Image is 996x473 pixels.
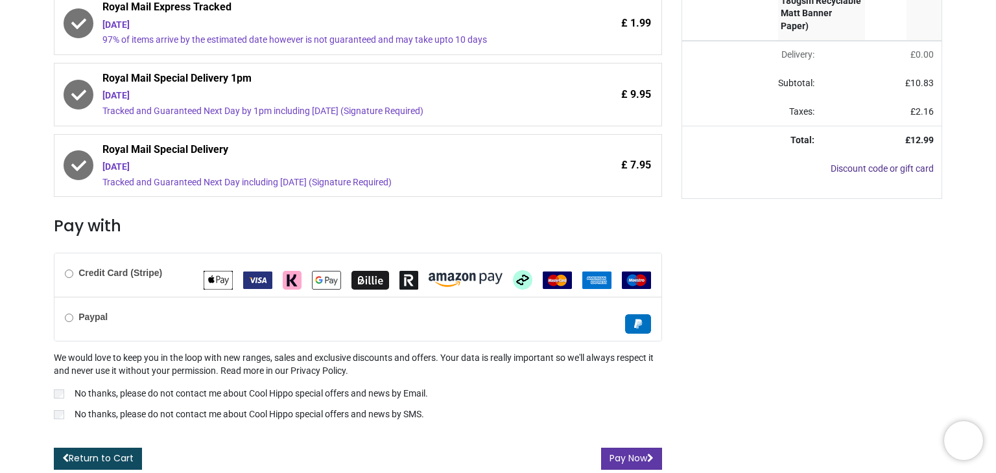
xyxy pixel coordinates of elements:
span: Klarna [283,274,302,284]
img: Maestro [622,271,651,289]
b: Credit Card (Stripe) [78,268,162,278]
span: Amazon Pay [429,274,503,284]
span: Royal Mail Special Delivery [102,143,541,161]
span: 12.99 [910,135,934,145]
span: Paypal [625,318,651,329]
div: [DATE] [102,161,541,174]
div: Tracked and Guaranteed Next Day by 1pm including [DATE] (Signature Required) [102,105,541,118]
input: No thanks, please do not contact me about Cool Hippo special offers and news by SMS. [54,410,64,419]
div: [DATE] [102,89,541,102]
span: £ 7.95 [621,158,651,172]
h3: Pay with [54,215,662,237]
p: No thanks, please do not contact me about Cool Hippo special offers and news by Email. [75,387,428,400]
a: Discount code or gift card [831,163,934,174]
img: Klarna [283,271,302,290]
td: Subtotal: [682,69,822,98]
img: Apple Pay [204,271,233,290]
input: No thanks, please do not contact me about Cool Hippo special offers and news by Email. [54,389,64,398]
span: Revolut Pay [399,274,418,284]
span: Billie [351,274,389,284]
a: Return to Cart [54,448,142,470]
img: VISA [243,271,272,289]
div: [DATE] [102,19,541,32]
img: Afterpay Clearpay [513,270,532,290]
div: We would love to keep you in the loop with new ranges, sales and exclusive discounts and offers. ... [54,352,662,423]
span: MasterCard [543,274,572,284]
p: No thanks, please do not contact me about Cool Hippo special offers and news by SMS. [75,408,424,421]
img: Google Pay [312,271,341,290]
img: Paypal [625,314,651,334]
img: Revolut Pay [399,271,418,290]
span: 0.00 [916,49,934,60]
span: £ [910,106,934,117]
img: Amazon Pay [429,273,503,287]
span: Afterpay Clearpay [513,274,532,284]
span: Apple Pay [204,274,233,284]
span: Royal Mail Special Delivery 1pm [102,71,541,89]
strong: £ [905,135,934,145]
span: £ [905,78,934,88]
div: 97% of items arrive by the estimated date however is not guaranteed and may take upto 10 days [102,34,541,47]
img: American Express [582,271,611,289]
td: Delivery will be updated after choosing a new delivery method [682,41,822,69]
img: Billie [351,271,389,290]
input: Paypal [65,314,73,322]
span: 10.83 [910,78,934,88]
span: £ 1.99 [621,16,651,30]
td: Taxes: [682,98,822,126]
strong: Total: [790,135,814,145]
span: £ [910,49,934,60]
span: American Express [582,274,611,284]
span: VISA [243,274,272,284]
img: MasterCard [543,271,572,289]
span: £ 9.95 [621,87,651,102]
iframe: Brevo live chat [944,421,983,460]
button: Pay Now [601,448,662,470]
b: Paypal [78,312,108,322]
div: Tracked and Guaranteed Next Day including [DATE] (Signature Required) [102,176,541,189]
span: Google Pay [312,274,341,284]
input: Credit Card (Stripe) [65,270,73,278]
span: 2.16 [916,106,934,117]
span: Maestro [622,274,651,284]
